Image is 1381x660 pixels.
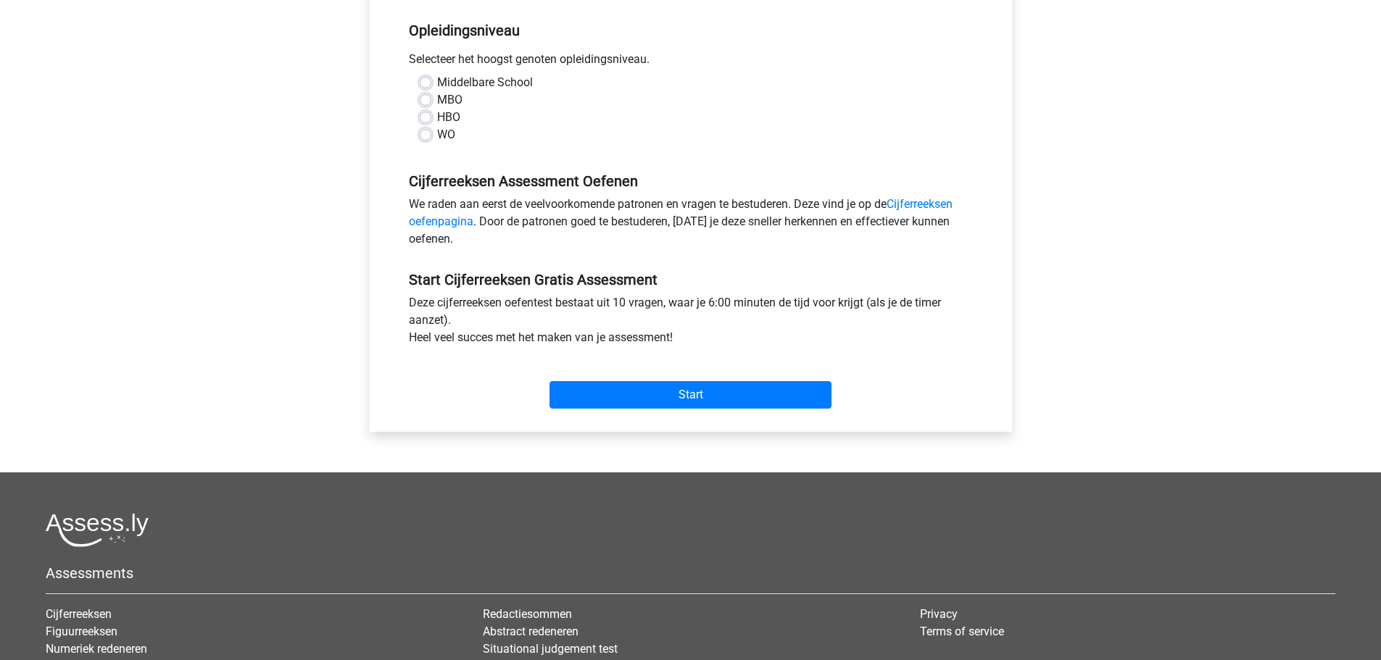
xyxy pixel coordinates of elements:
h5: Start Cijferreeksen Gratis Assessment [409,271,973,288]
div: Deze cijferreeksen oefentest bestaat uit 10 vragen, waar je 6:00 minuten de tijd voor krijgt (als... [398,294,984,352]
a: Abstract redeneren [483,625,578,638]
a: Terms of service [920,625,1004,638]
label: HBO [437,109,460,126]
input: Start [550,381,831,409]
label: MBO [437,91,463,109]
a: Numeriek redeneren [46,642,147,656]
div: Selecteer het hoogst genoten opleidingsniveau. [398,51,984,74]
a: Cijferreeksen [46,607,112,621]
img: Assessly logo [46,513,149,547]
h5: Opleidingsniveau [409,16,973,45]
h5: Assessments [46,564,1335,582]
a: Figuurreeksen [46,625,117,638]
a: Privacy [920,607,958,621]
h5: Cijferreeksen Assessment Oefenen [409,172,973,190]
a: Redactiesommen [483,607,572,621]
a: Situational judgement test [483,642,618,656]
label: Middelbare School [437,74,533,91]
label: WO [437,126,455,143]
div: We raden aan eerst de veelvoorkomende patronen en vragen te bestuderen. Deze vind je op de . Door... [398,196,984,254]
